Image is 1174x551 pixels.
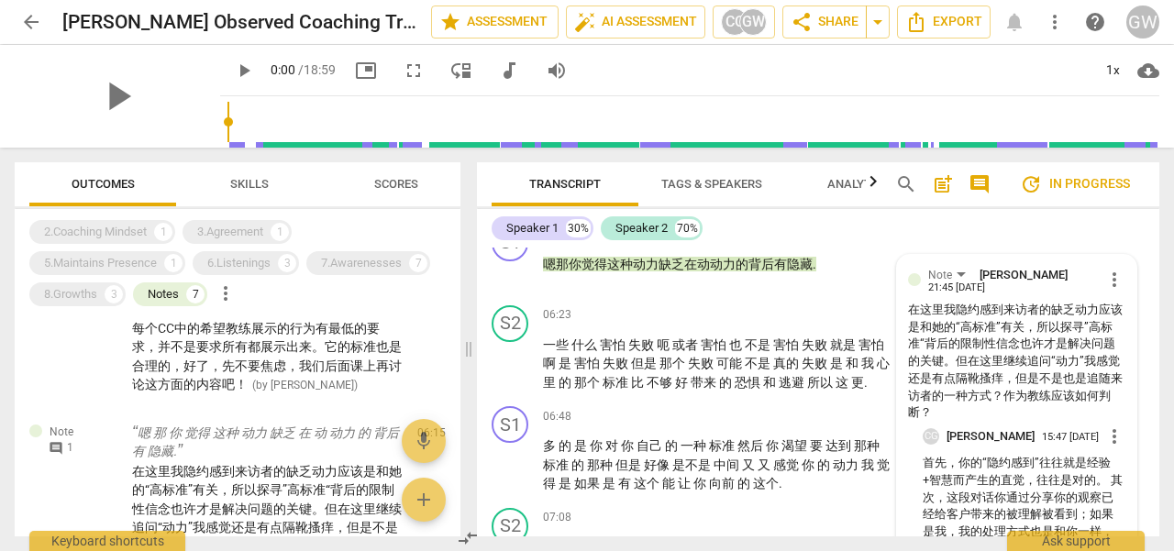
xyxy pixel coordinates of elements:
[543,257,556,271] span: 嗯
[581,257,607,271] span: 觉得
[628,337,657,352] span: 失败
[230,177,269,191] span: Skills
[72,177,135,191] span: Outcomes
[571,337,600,352] span: 什么
[748,257,774,271] span: 背后
[1079,6,1112,39] a: Help
[980,268,1068,281] span: Grace Wang
[105,285,123,303] div: 3
[657,337,672,352] span: 呃
[164,254,183,272] div: 1
[928,267,952,284] div: Note
[758,457,773,472] span: 又
[714,457,742,472] span: 中间
[1020,173,1042,195] span: update
[439,11,550,33] span: Assessment
[618,476,634,490] span: 有
[782,6,867,39] button: Share
[1084,11,1106,33] span: help
[574,11,697,33] span: AI Assessment
[1126,6,1159,39] div: GW
[271,223,289,241] div: 1
[94,72,141,120] span: play_arrow
[321,254,402,272] div: 7.Awarenesses
[737,438,766,453] span: 然后
[62,11,416,34] h2: [PERSON_NAME] Observed Coaching Triad Round 1
[29,531,185,551] div: Keyboard shortcuts
[688,356,716,370] span: 失败
[766,438,781,453] span: 你
[693,476,709,490] span: 你
[603,375,631,390] span: 标准
[603,476,618,490] span: 是
[672,337,701,352] span: 或者
[763,375,779,390] span: 和
[969,173,991,195] span: comment
[709,476,737,490] span: 向前
[556,257,569,271] span: 那
[409,254,427,272] div: 7
[736,257,748,271] span: 的
[675,219,700,237] div: 70%
[1007,531,1145,551] div: Ask support
[866,6,890,39] button: Sharing summary
[779,375,807,390] span: 逃避
[739,8,767,36] div: GW
[20,11,42,33] span: arrow_back
[492,406,528,443] div: Change speaker
[737,476,753,490] span: 的
[827,177,890,191] span: Analytics
[49,441,63,456] span: comment
[574,476,603,490] span: 如果
[349,54,382,87] button: Picture in picture
[559,476,574,490] span: 是
[559,356,574,370] span: 是
[186,285,205,303] div: 7
[600,337,628,352] span: 害怕
[374,177,418,191] span: Scores
[574,356,603,370] span: 害怕
[851,375,864,390] span: 更
[197,223,263,241] div: 3.Agreement
[631,356,659,370] span: 但是
[1103,425,1125,447] span: more_vert
[634,476,662,490] span: 这个
[691,375,719,390] span: 带来
[493,54,526,87] button: Switch to audio player
[413,489,435,511] span: add
[716,356,745,370] span: 可能
[154,223,172,241] div: 1
[895,173,917,195] span: search
[492,305,528,342] div: Change speaker
[735,375,763,390] span: 恐惧
[791,11,813,33] span: share
[132,424,403,461] p: 嗯 那 你 觉得 这种 动力 缺乏 在 动 动力 的 背后 有 隐藏.
[543,356,890,390] span: 心里
[566,6,705,39] button: AI Assessment
[529,177,601,191] span: Transcript
[678,476,693,490] span: 让
[864,375,868,390] span: .
[661,177,762,191] span: Tags & Speakers
[543,510,571,525] span: 07:08
[813,257,816,271] span: .
[44,285,97,303] div: 8.Growths
[773,337,802,352] span: 害怕
[506,219,559,237] div: Speaker 1
[675,375,691,390] span: 好
[543,356,559,370] span: 啊
[932,173,954,195] span: post_add
[1095,56,1130,85] div: 1x
[701,337,729,352] span: 害怕
[773,457,802,472] span: 感觉
[802,356,830,370] span: 失败
[402,419,446,463] button: Add voice note
[802,337,830,352] span: 失败
[50,424,73,440] span: Note
[621,438,637,453] span: 你
[858,337,884,352] span: 害怕
[861,356,877,370] span: 我
[207,254,271,272] div: 6.Listenings
[44,223,147,241] div: 2.Coaching Mindset
[605,438,621,453] span: 对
